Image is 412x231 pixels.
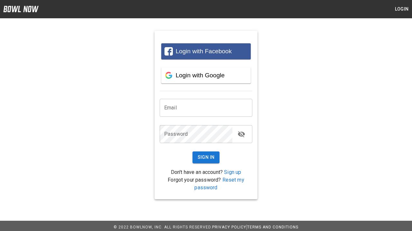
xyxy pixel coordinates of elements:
[160,176,252,192] p: Forgot your password?
[176,48,232,55] span: Login with Facebook
[391,3,412,15] button: Login
[192,151,220,163] button: Sign In
[161,67,251,83] button: Login with Google
[3,6,39,12] img: logo
[114,225,212,229] span: © 2022 BowlNow, Inc. All Rights Reserved.
[235,128,248,141] button: toggle password visibility
[194,177,244,191] a: Reset my password
[161,43,251,59] button: Login with Facebook
[176,72,225,79] span: Login with Google
[212,225,246,229] a: Privacy Policy
[224,169,241,175] a: Sign up
[160,168,252,176] p: Don't have an account?
[247,225,298,229] a: Terms and Conditions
